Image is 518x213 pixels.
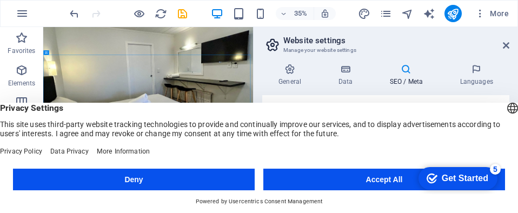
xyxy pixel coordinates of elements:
span: More [475,8,509,19]
div: Get Started [32,12,78,22]
h2: Website settings [283,36,509,45]
button: undo [68,7,81,20]
i: Pages (Ctrl+Alt+S) [380,8,392,20]
button: design [358,7,371,20]
p: Favorites [8,46,35,55]
h4: Data [322,64,373,86]
button: More [470,5,513,22]
button: Click here to leave preview mode and continue editing [132,7,145,20]
i: AI Writer [423,8,435,20]
div: Get Started 5 items remaining, 0% complete [9,5,88,28]
h4: Languages [443,64,509,86]
i: Publish [447,8,459,20]
h4: SEO / Meta [373,64,443,86]
button: text_generator [423,7,436,20]
i: Navigator [401,8,414,20]
button: 35% [276,7,314,20]
i: Undo: Change description (Ctrl+Z) [68,8,81,20]
h3: Manage your website settings [283,45,488,55]
i: Reload page [155,8,167,20]
h6: 35% [292,7,309,20]
i: Save (Ctrl+S) [176,8,189,20]
h4: General [262,64,322,86]
button: publish [444,5,462,22]
i: Design (Ctrl+Alt+Y) [358,8,370,20]
button: reload [154,7,167,20]
p: Elements [8,79,36,88]
div: 5 [80,2,91,13]
button: navigator [401,7,414,20]
button: save [176,7,189,20]
button: pages [380,7,393,20]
